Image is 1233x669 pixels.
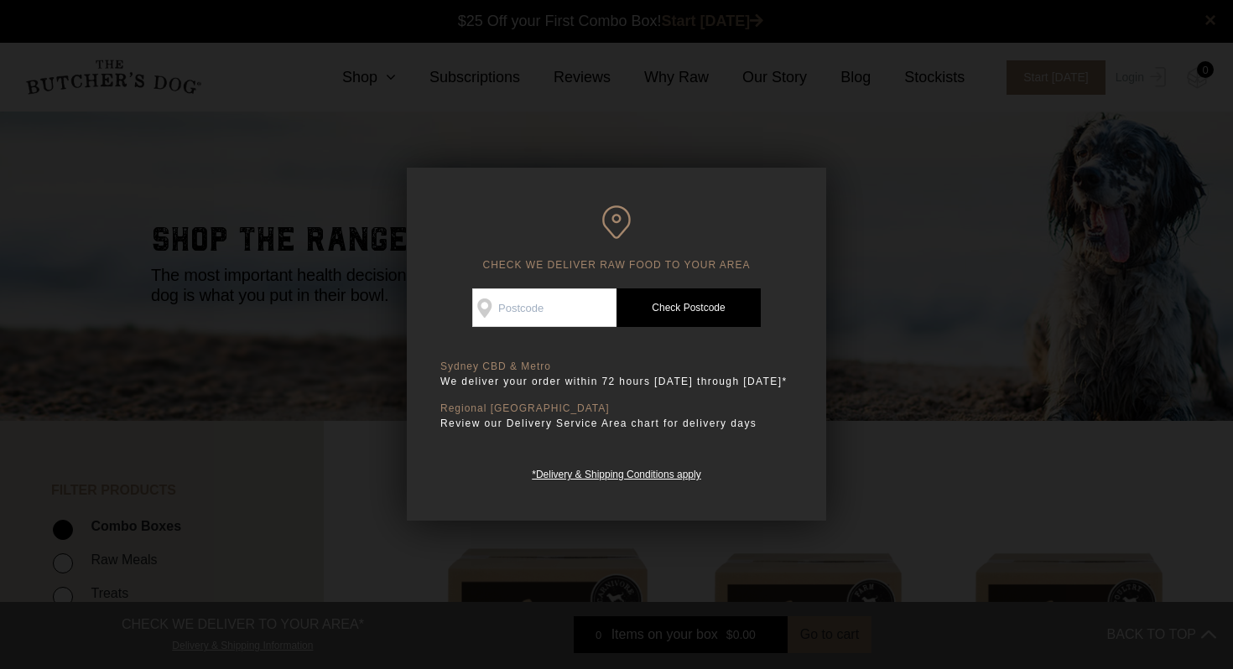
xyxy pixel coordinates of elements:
[616,288,761,327] a: Check Postcode
[440,360,793,373] p: Sydney CBD & Metro
[440,373,793,390] p: We deliver your order within 72 hours [DATE] through [DATE]*
[532,464,700,480] a: *Delivery & Shipping Conditions apply
[440,205,793,272] h6: CHECK WE DELIVER RAW FOOD TO YOUR AREA
[440,415,793,432] p: Review our Delivery Service Area chart for delivery days
[440,402,793,415] p: Regional [GEOGRAPHIC_DATA]
[472,288,616,327] input: Postcode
